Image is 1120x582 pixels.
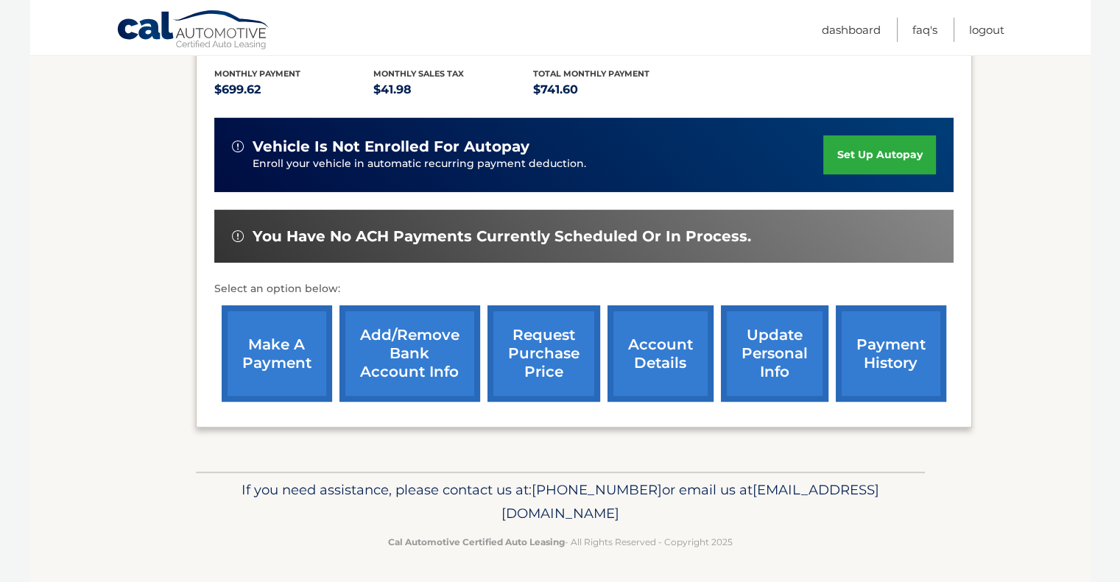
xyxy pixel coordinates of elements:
[969,18,1004,42] a: Logout
[222,305,332,402] a: make a payment
[116,10,271,52] a: Cal Automotive
[253,156,824,172] p: Enroll your vehicle in automatic recurring payment deduction.
[836,305,946,402] a: payment history
[205,534,915,550] p: - All Rights Reserved - Copyright 2025
[532,481,662,498] span: [PHONE_NUMBER]
[721,305,828,402] a: update personal info
[822,18,881,42] a: Dashboard
[214,79,374,100] p: $699.62
[501,481,879,522] span: [EMAIL_ADDRESS][DOMAIN_NAME]
[607,305,714,402] a: account details
[214,68,300,79] span: Monthly Payment
[205,478,915,525] p: If you need assistance, please contact us at: or email us at
[253,138,529,156] span: vehicle is not enrolled for autopay
[214,280,954,298] p: Select an option below:
[487,305,600,402] a: request purchase price
[373,68,464,79] span: Monthly sales Tax
[533,79,693,100] p: $741.60
[339,305,480,402] a: Add/Remove bank account info
[373,79,533,100] p: $41.98
[253,227,751,246] span: You have no ACH payments currently scheduled or in process.
[388,536,565,547] strong: Cal Automotive Certified Auto Leasing
[232,230,244,242] img: alert-white.svg
[533,68,649,79] span: Total Monthly Payment
[912,18,937,42] a: FAQ's
[232,141,244,152] img: alert-white.svg
[823,135,935,174] a: set up autopay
